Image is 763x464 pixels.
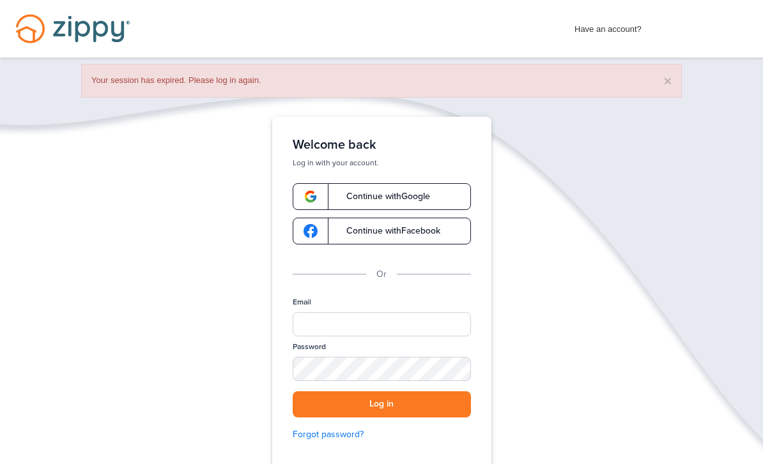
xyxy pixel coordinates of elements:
a: google-logoContinue withGoogle [293,183,471,210]
button: Log in [293,391,471,417]
a: Forgot password? [293,428,471,442]
p: Or [376,267,387,281]
img: google-logo [304,224,318,238]
p: Log in with your account. [293,158,471,168]
button: × [664,74,672,87]
span: Continue with Google [334,192,430,201]
h1: Welcome back [293,137,471,153]
label: Password [293,341,326,352]
input: Email [293,312,471,336]
div: Your session has expired. Please log in again. [81,64,682,98]
img: google-logo [304,190,318,204]
span: Continue with Facebook [334,227,440,236]
a: google-logoContinue withFacebook [293,218,471,244]
label: Email [293,297,311,308]
input: Password [293,357,471,381]
span: Have an account? [574,16,642,36]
